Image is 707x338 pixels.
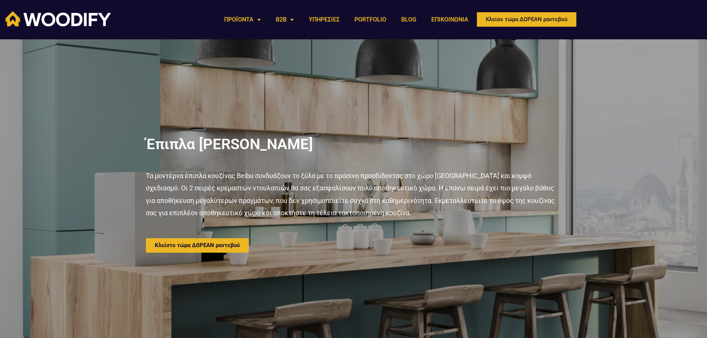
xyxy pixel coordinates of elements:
[217,11,476,28] nav: Menu
[146,238,249,253] a: Κλείστε τώρα ΔΩΡΕΑΝ ραντεβού
[486,17,567,22] span: Κλείσε τώρα ΔΩΡΕΑΝ ραντεβού
[6,11,111,26] img: Woodify
[301,11,347,28] a: ΥΠΗΡΕΣΙΕΣ
[217,11,268,28] a: ΠΡΟΪΟΝΤΑ
[347,11,394,28] a: PORTFOLIO
[424,11,476,28] a: ΕΠΙΚΟΙΝΩΝΙΑ
[146,137,562,152] h2: Έπιπλα [PERSON_NAME]
[146,170,562,219] p: Τα μοντέρνα έπιπλα κουζίνας Beibu συνδυάζουν το ξύλο με το πράσινο προσδίδοντας στο χώρο [GEOGRAP...
[268,11,301,28] a: B2B
[476,11,577,28] a: Κλείσε τώρα ΔΩΡΕΑΝ ραντεβού
[394,11,424,28] a: BLOG
[155,243,240,248] span: Κλείστε τώρα ΔΩΡΕΑΝ ραντεβού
